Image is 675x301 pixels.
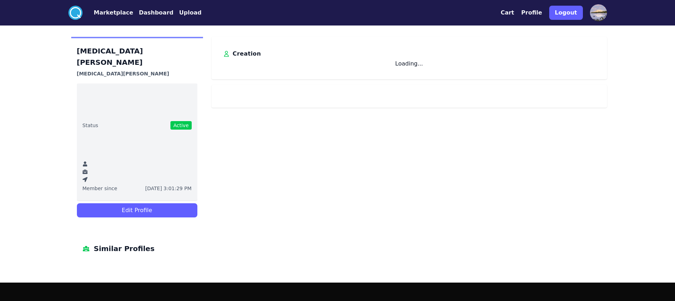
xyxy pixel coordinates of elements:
a: Marketplace [83,8,133,17]
a: Logout [549,3,583,23]
p: Loading... [395,59,423,68]
button: Marketplace [94,8,133,17]
span: Similar Profiles [94,243,155,254]
button: Upload [179,8,201,17]
h1: [MEDICAL_DATA][PERSON_NAME] [77,45,197,68]
span: [DATE] 3:01:29 PM [145,185,192,192]
span: Active [170,121,191,130]
span: Member since [83,185,117,192]
button: Dashboard [139,8,174,17]
button: Profile [521,8,542,17]
span: Status [83,122,99,129]
h3: [MEDICAL_DATA][PERSON_NAME] [77,69,197,78]
a: Upload [173,8,201,17]
button: Edit Profile [77,203,197,217]
button: Logout [549,6,583,20]
h3: Creation [233,48,261,59]
button: Cart [501,8,514,17]
img: profile [590,4,607,21]
a: Dashboard [133,8,174,17]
